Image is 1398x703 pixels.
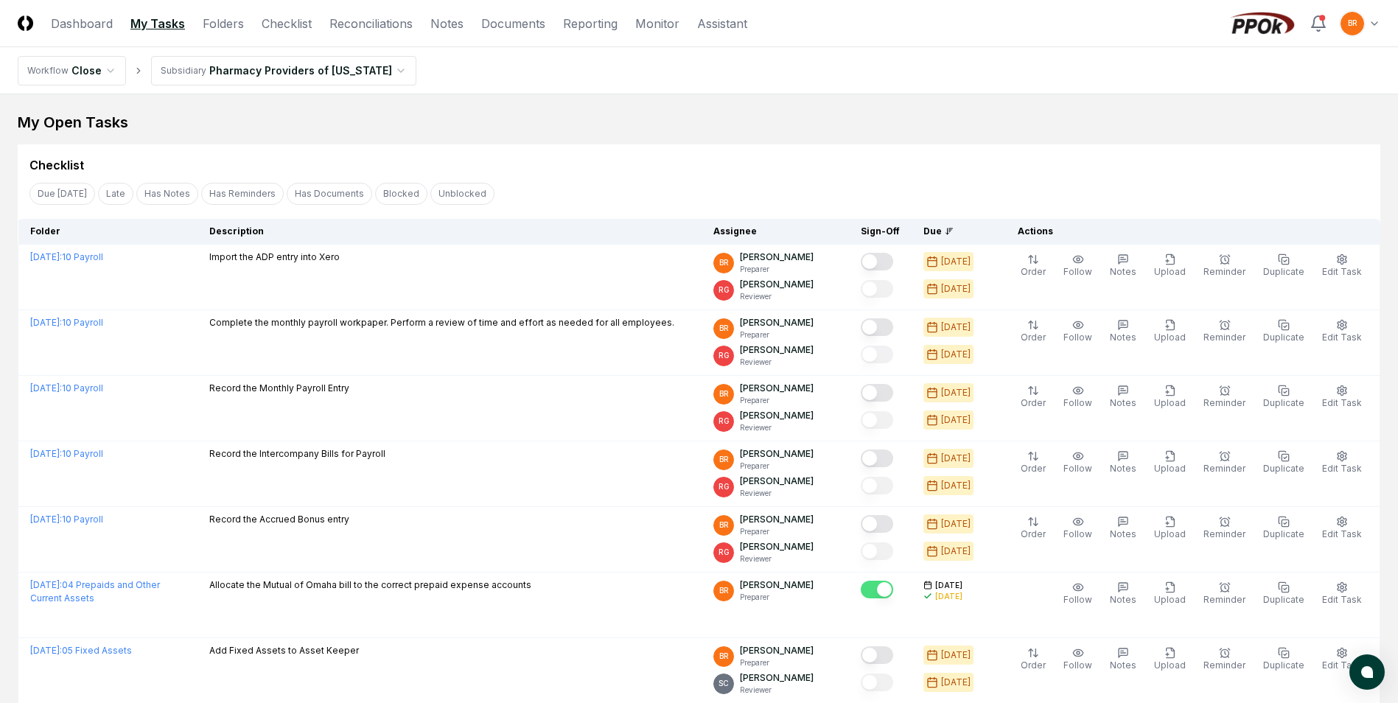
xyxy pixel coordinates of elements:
[941,479,971,492] div: [DATE]
[740,644,814,657] p: [PERSON_NAME]
[30,645,132,656] a: [DATE]:05 Fixed Assets
[1263,528,1304,539] span: Duplicate
[740,343,814,357] p: [PERSON_NAME]
[1151,382,1189,413] button: Upload
[740,395,814,406] p: Preparer
[740,278,814,291] p: [PERSON_NAME]
[1260,382,1307,413] button: Duplicate
[719,416,730,427] span: RG
[287,183,372,205] button: Has Documents
[861,411,893,429] button: Mark complete
[719,547,730,558] span: RG
[27,64,69,77] div: Workflow
[1110,463,1136,474] span: Notes
[30,251,62,262] span: [DATE] :
[29,183,95,205] button: Due Today
[1200,447,1248,478] button: Reminder
[1063,397,1092,408] span: Follow
[861,318,893,336] button: Mark complete
[635,15,679,32] a: Monitor
[375,183,427,205] button: Blocked
[18,15,33,31] img: Logo
[1060,644,1095,675] button: Follow
[1263,660,1304,671] span: Duplicate
[1063,266,1092,277] span: Follow
[1200,251,1248,281] button: Reminder
[1110,332,1136,343] span: Notes
[1060,447,1095,478] button: Follow
[1021,528,1046,539] span: Order
[1154,463,1186,474] span: Upload
[1319,644,1365,675] button: Edit Task
[1154,332,1186,343] span: Upload
[1018,513,1049,544] button: Order
[1151,447,1189,478] button: Upload
[740,329,814,340] p: Preparer
[1200,578,1248,609] button: Reminder
[209,447,385,461] p: Record the Intercompany Bills for Payroll
[1151,316,1189,347] button: Upload
[861,674,893,691] button: Mark complete
[1203,528,1245,539] span: Reminder
[1260,447,1307,478] button: Duplicate
[1260,316,1307,347] button: Duplicate
[1018,382,1049,413] button: Order
[861,515,893,533] button: Mark complete
[30,579,62,590] span: [DATE] :
[1200,513,1248,544] button: Reminder
[1063,463,1092,474] span: Follow
[1060,316,1095,347] button: Follow
[1154,594,1186,605] span: Upload
[329,15,413,32] a: Reconciliations
[30,579,160,604] a: [DATE]:04 Prepaids and Other Current Assets
[719,454,729,465] span: BR
[201,183,284,205] button: Has Reminders
[51,15,113,32] a: Dashboard
[18,112,1380,133] div: My Open Tasks
[1319,251,1365,281] button: Edit Task
[1200,644,1248,675] button: Reminder
[740,291,814,302] p: Reviewer
[1006,225,1369,238] div: Actions
[29,156,84,174] div: Checklist
[740,251,814,264] p: [PERSON_NAME]
[1151,251,1189,281] button: Upload
[719,678,729,689] span: SC
[740,685,814,696] p: Reviewer
[1319,447,1365,478] button: Edit Task
[30,317,62,328] span: [DATE] :
[563,15,618,32] a: Reporting
[1021,266,1046,277] span: Order
[1110,528,1136,539] span: Notes
[98,183,133,205] button: Late
[1018,644,1049,675] button: Order
[430,15,464,32] a: Notes
[740,526,814,537] p: Preparer
[861,346,893,363] button: Mark complete
[740,357,814,368] p: Reviewer
[1322,660,1362,671] span: Edit Task
[719,520,729,531] span: BR
[209,578,531,592] p: Allocate the Mutual of Omaha bill to the correct prepaid expense accounts
[1060,513,1095,544] button: Follow
[1319,316,1365,347] button: Edit Task
[861,253,893,270] button: Mark complete
[1263,594,1304,605] span: Duplicate
[136,183,198,205] button: Has Notes
[740,316,814,329] p: [PERSON_NAME]
[30,645,62,656] span: [DATE] :
[941,348,971,361] div: [DATE]
[1203,463,1245,474] span: Reminder
[1110,594,1136,605] span: Notes
[203,15,244,32] a: Folders
[941,545,971,558] div: [DATE]
[1107,251,1139,281] button: Notes
[209,644,359,657] p: Add Fixed Assets to Asset Keeper
[941,321,971,334] div: [DATE]
[130,15,185,32] a: My Tasks
[30,317,103,328] a: [DATE]:10 Payroll
[1319,382,1365,413] button: Edit Task
[1203,594,1245,605] span: Reminder
[481,15,545,32] a: Documents
[719,585,729,596] span: BR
